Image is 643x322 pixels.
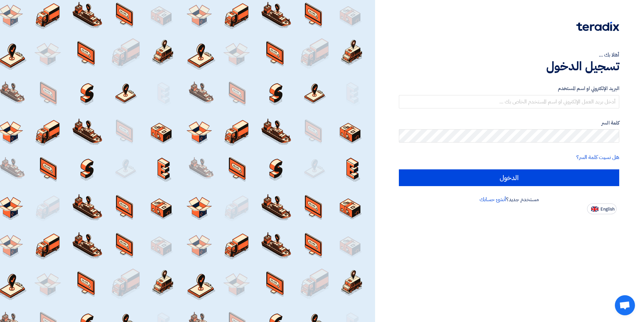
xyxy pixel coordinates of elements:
[600,207,615,212] span: English
[591,207,598,212] img: en-US.png
[615,295,635,315] a: Open chat
[399,169,619,186] input: الدخول
[399,95,619,108] input: أدخل بريد العمل الإلكتروني او اسم المستخدم الخاص بك ...
[399,195,619,204] div: مستخدم جديد؟
[587,204,617,214] button: English
[399,85,619,92] label: البريد الإلكتروني او اسم المستخدم
[399,59,619,74] h1: تسجيل الدخول
[576,153,619,161] a: هل نسيت كلمة السر؟
[399,51,619,59] div: أهلا بك ...
[480,195,506,204] a: أنشئ حسابك
[576,22,619,31] img: Teradix logo
[399,119,619,127] label: كلمة السر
